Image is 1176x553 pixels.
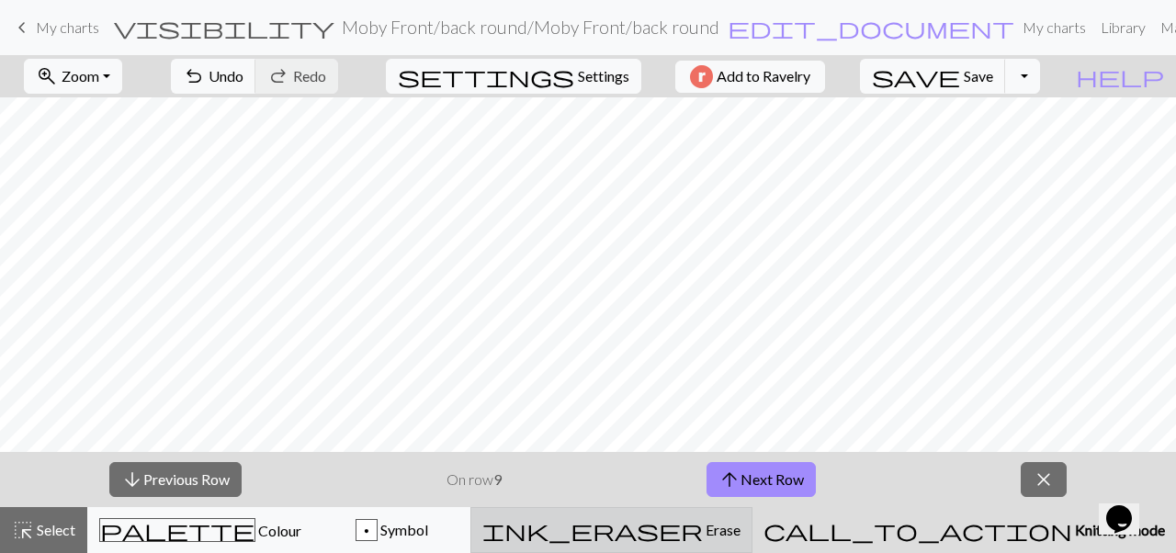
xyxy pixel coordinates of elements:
button: Zoom [24,59,122,94]
button: Add to Ravelry [675,61,825,93]
span: My charts [36,18,99,36]
button: Undo [171,59,256,94]
button: Previous Row [109,462,242,497]
span: ink_eraser [482,517,703,543]
span: undo [183,63,205,89]
span: keyboard_arrow_left [11,15,33,40]
span: call_to_action [763,517,1072,543]
span: visibility [114,15,334,40]
span: Zoom [62,67,99,85]
span: Save [964,67,993,85]
button: Erase [470,507,752,553]
span: palette [100,517,254,543]
span: settings [398,63,574,89]
span: Colour [255,522,301,539]
span: Erase [703,521,741,538]
button: p Symbol [313,507,470,553]
i: Settings [398,65,574,87]
button: Save [860,59,1006,94]
span: highlight_alt [12,517,34,543]
span: zoom_in [36,63,58,89]
span: Undo [209,67,243,85]
span: Select [34,521,75,538]
span: edit_document [728,15,1014,40]
span: Symbol [378,521,428,538]
button: Next Row [707,462,816,497]
span: arrow_upward [718,467,741,492]
a: Library [1093,9,1153,46]
span: Knitting mode [1072,521,1165,538]
button: SettingsSettings [386,59,641,94]
a: My charts [11,12,99,43]
strong: 9 [493,470,502,488]
button: Knitting mode [752,507,1176,553]
span: close [1033,467,1055,492]
button: Colour [87,507,313,553]
span: help [1076,63,1164,89]
span: save [872,63,960,89]
div: p [356,520,377,542]
h2: Moby Front/back round / Moby Front/back round [342,17,719,38]
img: Ravelry [690,65,713,88]
span: Add to Ravelry [717,65,810,88]
a: My charts [1015,9,1093,46]
p: On row [447,468,502,491]
span: Settings [578,65,629,87]
iframe: chat widget [1099,480,1158,535]
span: arrow_downward [121,467,143,492]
